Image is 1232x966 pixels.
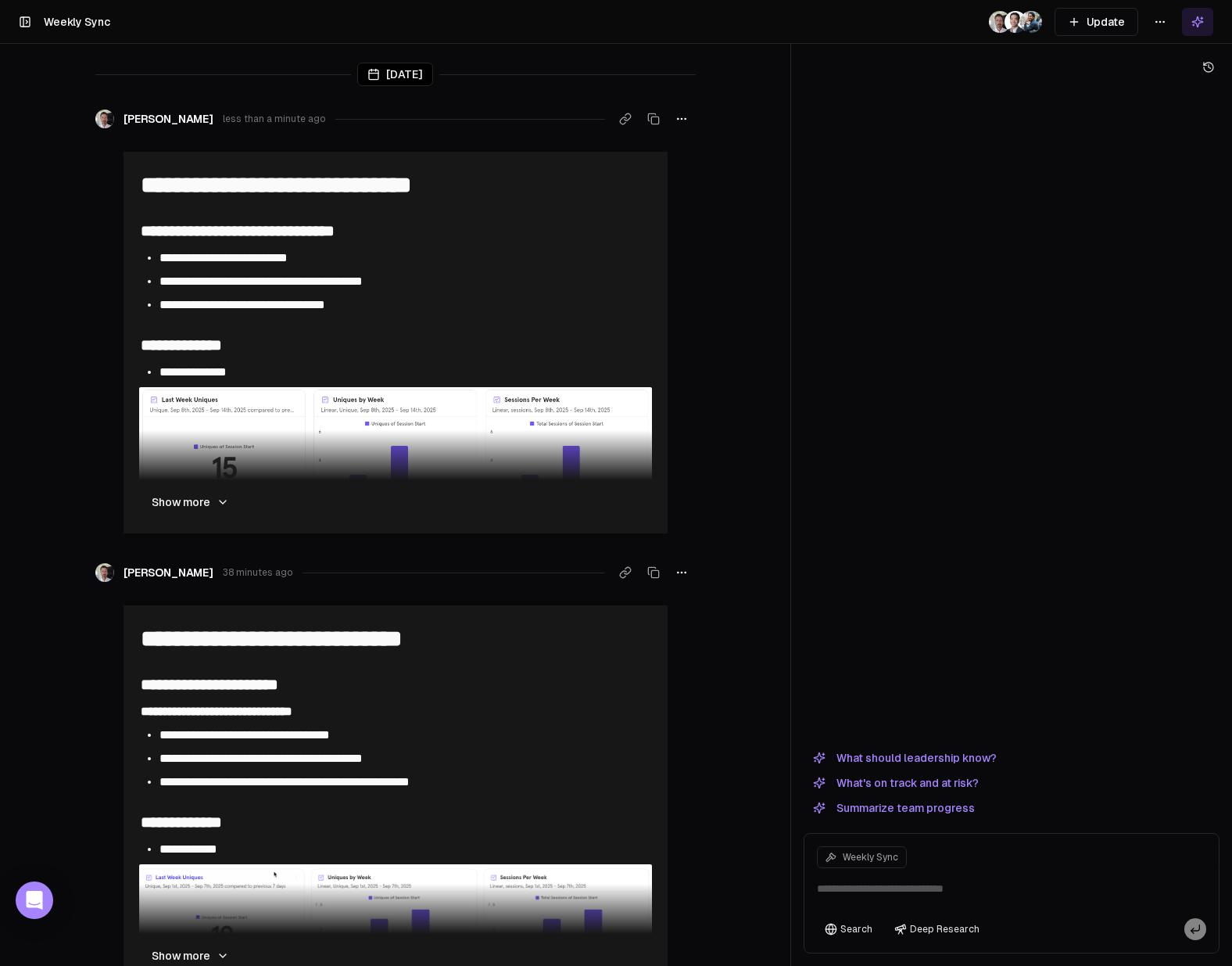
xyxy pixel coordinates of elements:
span: 38 minutes ago [223,566,293,579]
span: less than a minute ago [223,113,326,125]
img: _image [1005,11,1026,33]
div: [DATE] [357,63,433,86]
button: Summarize team progress [804,799,984,817]
span: [PERSON_NAME] [124,111,213,127]
button: Deep Research [886,918,987,940]
button: What should leadership know? [804,749,1006,767]
img: 2025-09-16_09-04-24.png [139,387,652,534]
button: Show more [139,487,242,518]
div: Open Intercom Messenger [16,882,53,919]
button: Update [1055,8,1138,36]
img: _image [95,563,114,582]
img: _image [989,11,1011,33]
span: Weekly Sync [44,16,110,28]
img: 1695405595226.jpeg [1020,11,1042,33]
button: What's on track and at risk? [804,774,988,792]
img: _image [95,110,114,128]
span: Weekly Sync [843,851,898,864]
span: [PERSON_NAME] [124,565,213,580]
button: Search [817,918,880,940]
